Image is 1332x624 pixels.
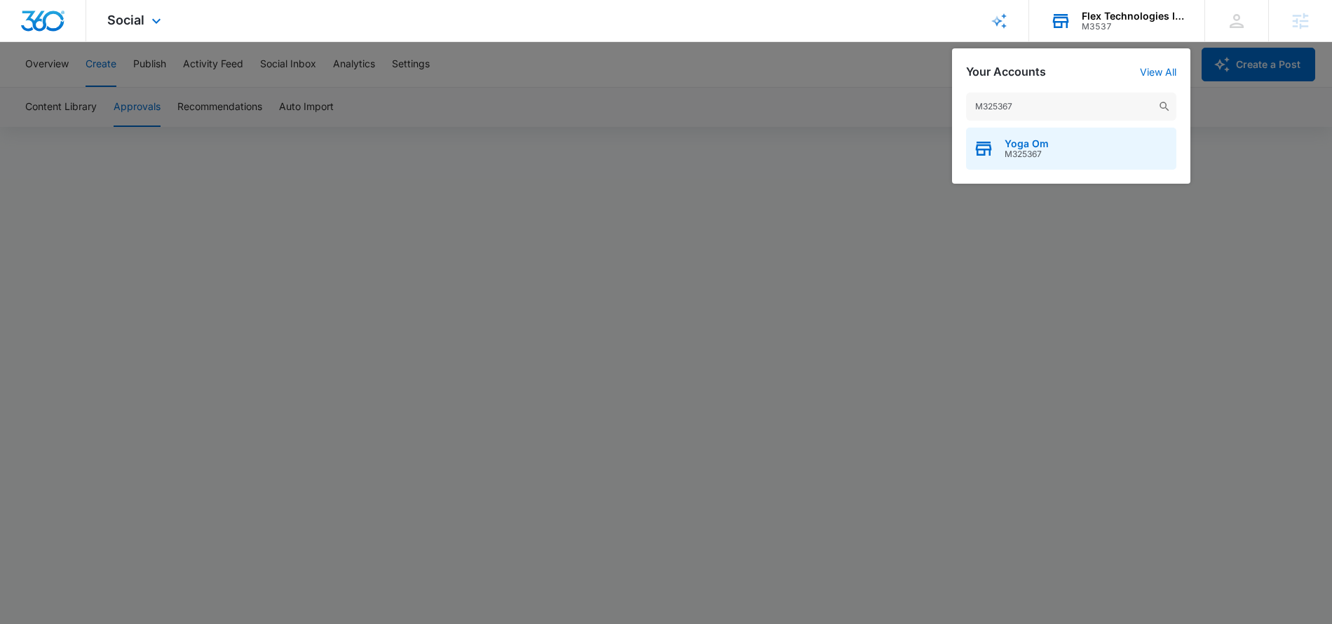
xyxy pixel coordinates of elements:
[1082,22,1184,32] div: account id
[1005,149,1049,159] span: M325367
[966,65,1046,79] h2: Your Accounts
[966,93,1176,121] input: Search Accounts
[1082,11,1184,22] div: account name
[1140,66,1176,78] a: View All
[107,13,144,27] span: Social
[1005,138,1049,149] span: Yoga Om
[966,128,1176,170] button: Yoga OmM325367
